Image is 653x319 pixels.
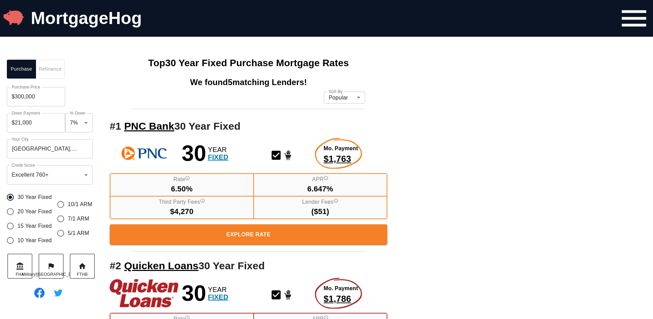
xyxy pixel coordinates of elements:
div: Popular [324,91,365,104]
svg: Conventional Mortgage [270,289,282,301]
div: 7% [65,113,93,132]
span: Mo. Payment [324,285,358,293]
span: 6.647% [307,184,334,194]
span: $4,270 [170,206,193,217]
span: 20 Year Fixed [17,208,52,216]
span: FIXED [208,293,229,301]
input: Purchase Price [7,87,65,106]
h2: # 1 30 Year Fixed [110,119,387,134]
label: Third Party Fees [159,198,205,206]
span: Refinance [40,65,61,73]
span: 30 Year Fixed [17,193,52,201]
label: Lender Fees [302,198,339,206]
div: gender [7,185,96,253]
img: PNC Bank Logo [110,142,178,165]
svg: Third party fees include fees and taxes paid to non lender entities to facilitate the closing of ... [200,198,205,203]
svg: Home Purchase [282,149,294,161]
a: Explore More about this rate product [324,145,358,165]
h1: Top 30 Year Fixed Mortgage Rates [148,56,349,70]
a: MortgageHog [31,9,142,28]
span: ($51) [311,206,329,217]
span: Purchase [11,65,32,73]
a: Explore More about this rate product [324,285,358,305]
button: Refinance [36,60,65,79]
span: 30 [182,142,206,164]
span: See more rates from PNC Bank! [124,120,174,132]
button: Purchase [7,60,36,79]
span: 30 [182,282,206,304]
span: Purchase [227,56,276,70]
span: Mo. Payment [324,145,358,153]
span: YEAR [208,146,229,153]
svg: Conventional Mortgage [270,149,282,161]
span: FTHB [77,272,88,277]
a: Quicken Loans Logo [110,279,182,307]
img: Find MortgageHog on Facebook [34,288,45,298]
a: PNC Bank [124,120,174,132]
img: See more rates from Quicken Loans! [110,279,178,307]
input: Down Payment [7,113,65,132]
span: 5/1 ARM [68,229,89,237]
span: 7/1 ARM [68,215,89,223]
button: Explore Rate [110,224,387,245]
span: 6.50% [171,184,193,194]
a: PNC Bank Logo [110,142,182,165]
span: YEAR [208,286,229,293]
span: See more rates from Quicken Loans! [124,260,198,271]
a: Explore More About this Rate Product [110,224,387,245]
span: $1,763 [324,153,358,165]
div: Excellent 760+ [7,165,93,185]
span: We found 5 matching Lenders! [190,76,307,88]
a: Quicken Loans [124,260,198,271]
label: APR [312,176,328,184]
img: Follow @MortgageHog [51,286,65,300]
span: 10/1 ARM [68,200,92,209]
svg: Annual Percentage Rate - The interest rate on the loan if lender fees were averaged into each mon... [324,176,328,180]
span: Explore Rate [115,230,382,239]
span: FHA [16,272,24,277]
svg: Interest Rate "rate", reflects the cost of borrowing. If the interest rate is 3% and your loan is... [185,176,190,180]
svg: Home Purchase [282,289,294,301]
img: MortgageHog Logo [3,7,24,28]
span: 15 Year Fixed [17,222,52,230]
label: Rate [173,176,190,184]
svg: Lender fees include all fees paid directly to the lender for funding your mortgage. Lender fees i... [334,198,338,203]
span: FIXED [208,153,229,161]
span: $1,786 [324,293,358,305]
span: Military/[GEOGRAPHIC_DATA] [22,272,80,277]
h2: # 2 30 Year Fixed [110,259,387,273]
span: 10 Year Fixed [17,236,52,245]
